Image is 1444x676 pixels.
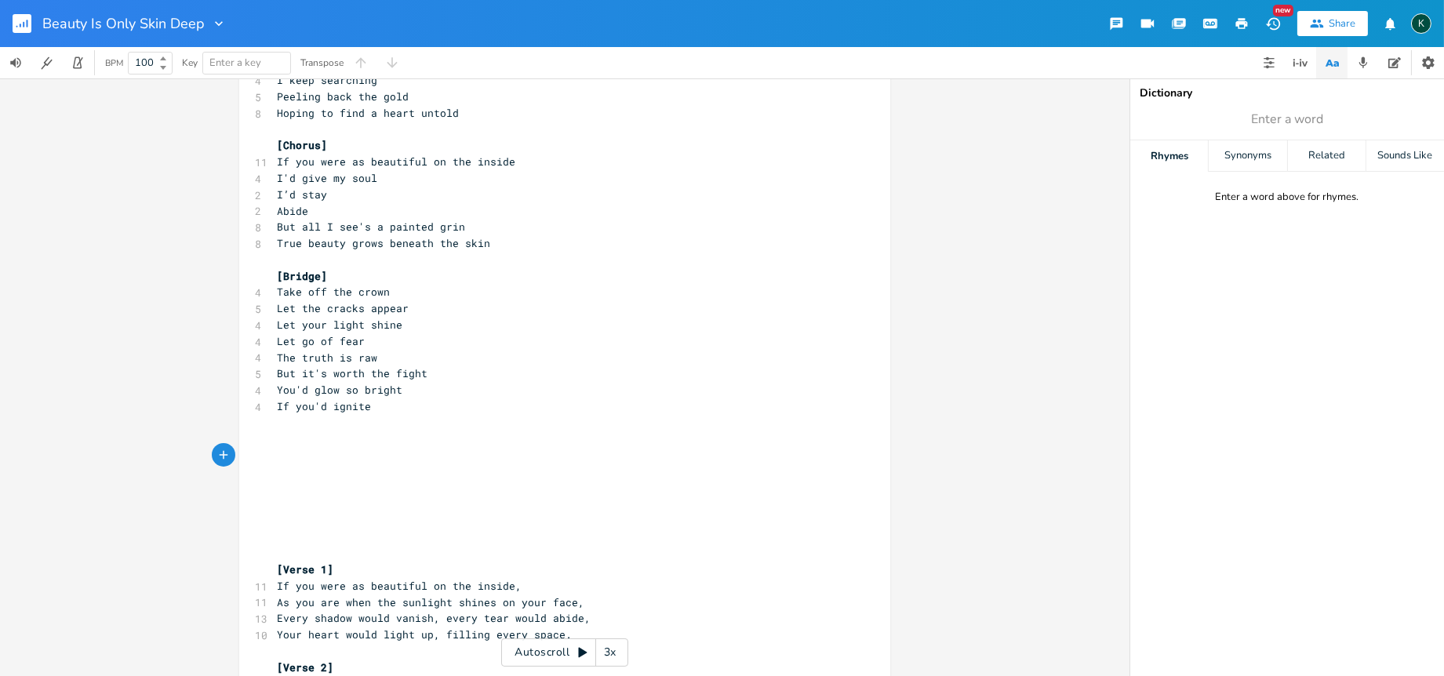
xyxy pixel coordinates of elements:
[277,611,591,625] span: Every shadow would vanish, every tear would abide,
[1140,88,1435,99] div: Dictionary
[277,73,377,87] span: I keep searching
[277,106,459,120] span: Hoping to find a heart untold
[277,351,377,365] span: The truth is raw
[1273,5,1293,16] div: New
[1366,140,1444,172] div: Sounds Like
[1411,5,1431,42] button: K
[1209,140,1286,172] div: Synonyms
[1297,11,1368,36] button: Share
[277,595,584,609] span: As you are when the sunlight shines on your face,
[182,58,198,67] div: Key
[596,638,624,667] div: 3x
[277,399,371,413] span: If you'd ignite
[277,660,333,674] span: [Verse 2]
[277,627,572,641] span: Your heart would light up, filling every space.
[277,204,308,218] span: Abide
[277,318,402,332] span: Let your light shine
[42,16,205,31] span: Beauty Is Only Skin Deep
[277,220,465,234] span: But all I see's a painted grin
[277,236,490,250] span: True beauty grows beneath the skin
[501,638,628,667] div: Autoscroll
[277,579,522,593] span: If you were as beautiful on the inside,
[1411,13,1431,34] div: Koval
[277,171,377,185] span: I'd give my soul
[277,301,409,315] span: Let the cracks appear
[277,138,327,152] span: [Chorus]
[277,269,327,283] span: [Bridge]
[277,154,515,169] span: If you were as beautiful on the inside
[209,56,261,70] span: Enter a key
[1251,111,1323,129] span: Enter a word
[1216,191,1359,204] div: Enter a word above for rhymes.
[1130,140,1208,172] div: Rhymes
[277,89,409,104] span: Peeling back the gold
[277,366,427,380] span: But it's worth the fight
[277,334,365,348] span: Let go of fear
[277,562,333,576] span: [Verse 1]
[1288,140,1366,172] div: Related
[277,383,402,397] span: You'd glow so bright
[300,58,344,67] div: Transpose
[1257,9,1289,38] button: New
[105,59,123,67] div: BPM
[277,187,327,202] span: I’d stay
[1329,16,1355,31] div: Share
[277,285,390,299] span: Take off the crown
